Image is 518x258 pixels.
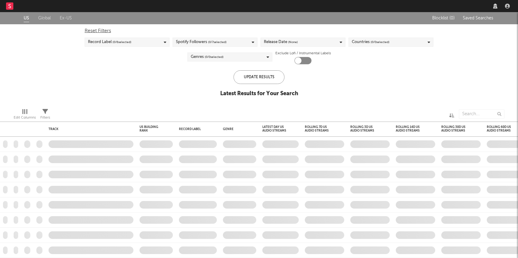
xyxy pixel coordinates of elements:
div: Edit Columns [14,114,36,121]
div: US Building Rank [140,125,164,132]
span: Blocklist [432,16,455,20]
div: Record Label [88,39,131,46]
div: Genre [223,127,253,131]
div: Reset Filters [85,27,433,35]
div: Update Results [234,70,284,84]
div: Countries [352,39,389,46]
div: Track [49,127,130,131]
button: Saved Searches [461,16,494,21]
div: Filters [40,106,50,124]
div: Genres [191,53,224,61]
span: ( 0 / 0 selected) [205,53,224,61]
div: Edit Columns [14,106,36,124]
div: Record Label [179,127,208,131]
span: ( 0 ) [449,16,455,20]
div: Rolling 3D US Audio Streams [350,125,381,132]
span: ( 0 / 6 selected) [113,39,131,46]
span: ( 0 / 7 selected) [208,39,227,46]
label: Exclude Lofi / Instrumental Labels [275,50,331,57]
div: Latest Day US Audio Streams [262,125,290,132]
div: Spotify Followers [176,39,227,46]
div: Rolling 7D US Audio Streams [305,125,335,132]
div: Rolling 30D US Audio Streams [441,125,472,132]
div: Release Date [264,39,298,46]
a: Ex-US [60,15,72,22]
input: Search... [459,109,504,119]
span: Saved Searches [463,16,494,20]
div: Rolling 14D US Audio Streams [396,125,426,132]
div: Latest Results for Your Search [220,90,298,97]
span: (None) [288,39,298,46]
span: ( 0 / 0 selected) [371,39,389,46]
a: US [24,15,29,22]
a: Global [38,15,51,22]
div: Filters [40,114,50,121]
div: Rolling 60D US Audio Streams [487,125,517,132]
